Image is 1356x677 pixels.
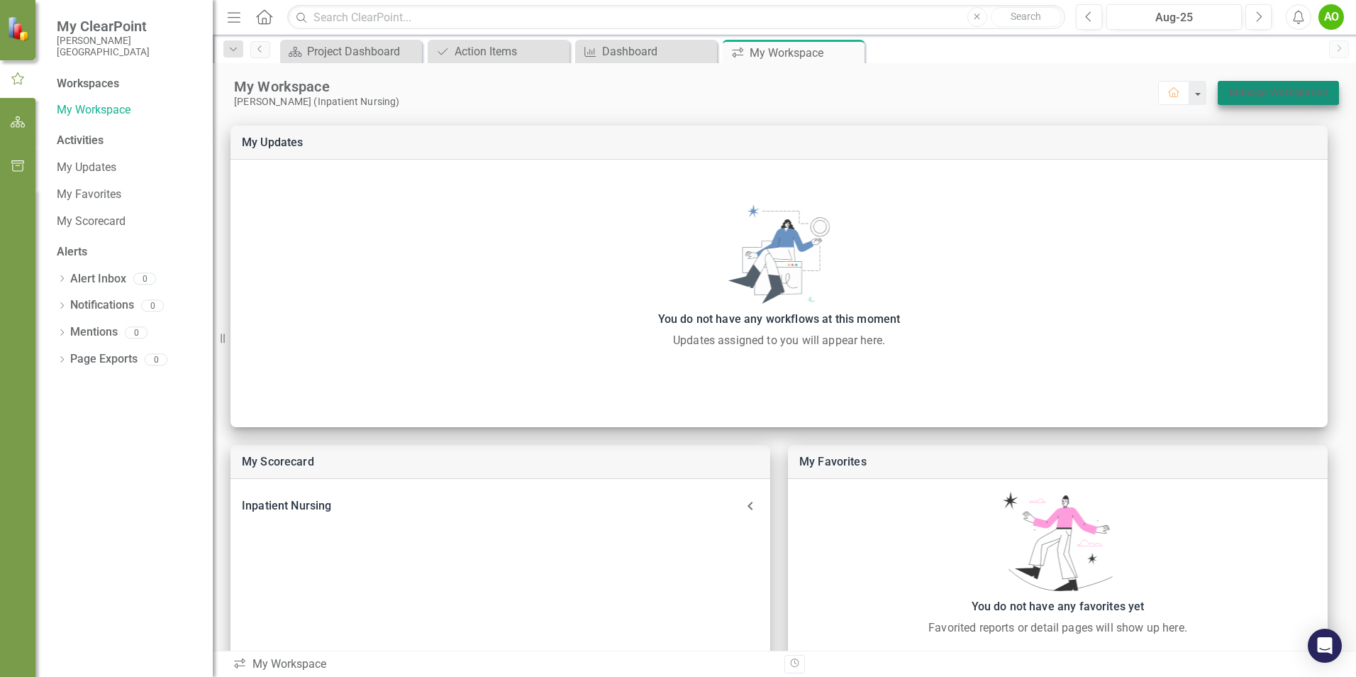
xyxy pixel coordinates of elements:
[233,656,774,673] div: My Workspace
[234,77,1158,96] div: My Workspace
[141,299,164,312] div: 0
[431,43,566,60] a: Action Items
[238,309,1321,329] div: You do not have any workflows at this moment
[1218,81,1339,105] button: Manage Workspaces
[145,353,167,365] div: 0
[70,297,134,314] a: Notifications
[1229,84,1328,101] a: Manage Workspaces
[307,43,418,60] div: Project Dashboard
[57,160,199,176] a: My Updates
[602,43,713,60] div: Dashboard
[238,332,1321,349] div: Updates assigned to you will appear here.
[70,324,118,341] a: Mentions
[57,214,199,230] a: My Scorecard
[125,326,148,338] div: 0
[242,136,304,149] a: My Updates
[1011,11,1041,22] span: Search
[242,496,742,516] div: Inpatient Nursing
[234,96,1158,108] div: [PERSON_NAME] (Inpatient Nursing)
[242,455,314,468] a: My Scorecard
[799,455,867,468] a: My Favorites
[57,76,119,92] div: Workspaces
[70,271,126,287] a: Alert Inbox
[991,7,1062,27] button: Search
[1111,9,1237,26] div: Aug-25
[1106,4,1242,30] button: Aug-25
[57,18,199,35] span: My ClearPoint
[1318,4,1344,30] button: AO
[230,490,770,522] div: Inpatient Nursing
[133,273,156,285] div: 0
[57,102,199,119] a: My Workspace
[57,35,199,58] small: [PERSON_NAME][GEOGRAPHIC_DATA]
[57,244,199,260] div: Alerts
[284,43,418,60] a: Project Dashboard
[287,5,1065,30] input: Search ClearPoint...
[579,43,713,60] a: Dashboard
[455,43,566,60] div: Action Items
[70,351,138,368] a: Page Exports
[57,187,199,203] a: My Favorites
[57,133,199,149] div: Activities
[795,597,1321,617] div: You do not have any favorites yet
[1308,629,1342,663] div: Open Intercom Messenger
[7,16,32,40] img: ClearPoint Strategy
[795,620,1321,637] div: Favorited reports or detail pages will show up here.
[750,44,861,62] div: My Workspace
[1218,81,1339,105] div: split button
